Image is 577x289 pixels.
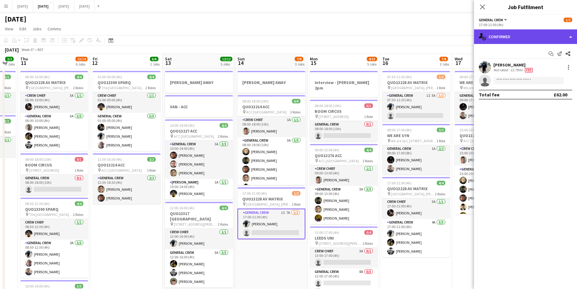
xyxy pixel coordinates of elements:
span: 13:00-17:00 (4h) [315,230,339,235]
div: 01:00-05:00 (4h)4/4QUO13300 SPARQ The [GEOGRAPHIC_DATA], [STREET_ADDRESS]2 RolesCrew Chief1/101:0... [93,71,161,151]
span: 15:00-20:00 (5h) [459,128,484,132]
div: [PERSON_NAME] AWAY [165,71,233,93]
app-job-card: 12:00-16:00 (4h)4/4QUO13317 [GEOGRAPHIC_DATA] [STREET_ADDRESS][PERSON_NAME][PERSON_NAME]2 RolesCr... [165,202,233,287]
span: 07:30-11:30 (4h) [387,75,412,79]
app-job-card: [PERSON_NAME] AWAY [237,71,305,93]
app-job-card: 10:00-14:00 (4h)4/4QUO13227 ACC ACC [GEOGRAPHIC_DATA]2 RolesGeneral Crew1A3/310:00-14:00 (4h)[PER... [165,119,233,200]
span: 2/2 [147,157,156,162]
app-card-role: General Crew3/301:00-05:00 (4h)[PERSON_NAME][PERSON_NAME][PERSON_NAME] [93,113,161,151]
span: 4/13 [367,57,377,61]
a: Comms [45,25,64,33]
app-card-role: General Crew1A2/209:00-17:00 (8h)[PERSON_NAME][PERSON_NAME] [455,92,522,122]
span: 17:00-21:00 (4h) [242,191,267,196]
span: 15 [309,59,318,66]
span: Tue [382,56,389,62]
div: 2 Jobs [5,62,15,66]
span: 17:00-21:00 (4h) [387,181,412,185]
span: 1/1 [2,75,11,79]
span: [GEOGRAPHIC_DATA], [PERSON_NAME][STREET_ADDRESS] [29,86,73,90]
app-card-role: General Crew1A3/310:00-14:00 (4h)[PERSON_NAME][PERSON_NAME][PERSON_NAME] [165,141,233,179]
span: 6/6 [292,99,300,103]
span: 4/4 [75,201,83,206]
app-card-role: General Crew3A5/508:00-18:00 (10h)[PERSON_NAME][PERSON_NAME][PERSON_NAME][PERSON_NAME][PERSON_NAME] [237,137,305,193]
div: BST [38,47,44,52]
app-card-role: Crew Chief1/108:30-12:30 (4h)[PERSON_NAME] [20,219,88,240]
span: 7/8 [295,57,303,61]
span: 2/2 [5,57,14,61]
h3: QUO13228 AV MATRIX [382,186,450,191]
app-card-role: Crew Chief1/115:00-20:00 (5h)[PERSON_NAME] [455,145,522,166]
app-card-role: Crew Chief3A0/113:00-17:00 (4h) [310,248,378,268]
span: 1 Role [2,130,11,134]
span: 4/4 [220,206,228,210]
span: ACC [GEOGRAPHIC_DATA] [463,139,504,143]
button: [DATE] [54,0,74,12]
span: 16 [381,59,389,66]
span: 1 Role [436,139,445,143]
div: VAN - ACC [165,95,233,117]
span: General Crew [479,18,503,22]
span: 2 Roles [218,222,228,227]
app-card-role: General Crew1I5A1/207:30-11:30 (4h)[PERSON_NAME] [382,92,450,122]
div: 3 Jobs [295,62,304,66]
span: 0/1 [75,157,83,162]
span: 2 Roles [145,86,156,90]
span: Jobs [32,26,41,32]
div: Crew has different fees then in role [524,68,534,72]
span: 2 Roles [290,110,300,114]
h3: QUO13227 ACC [165,128,233,134]
app-job-card: 08:00-18:00 (10h)0/1BOOM CIRCUS [STREET_ADDRESS]1 RoleGeneral Crew0/108:00-18:00 (10h) [310,100,378,142]
div: 08:30-12:30 (4h)4/4QUO13300 SPARQ The [GEOGRAPHIC_DATA], [STREET_ADDRESS]2 RolesCrew Chief1/108:3... [20,198,88,278]
app-card-role: General Crew3A3/309:00-13:00 (4h)[PERSON_NAME][PERSON_NAME][PERSON_NAME] [310,186,378,224]
div: 17:00-21:00 (4h)4/4QUO13228 AV MATRIX [GEOGRAPHIC_DATA], [PERSON_NAME][STREET_ADDRESS]2 RolesCrew... [382,177,450,257]
span: 06:00-10:00 (4h) [25,75,50,79]
h3: QUO13228 AV MATRIX [237,196,305,202]
h3: QUO13300 SPARQ [20,207,88,212]
button: General Crew [479,18,508,22]
h3: Job Fulfilment [474,3,577,11]
div: Confirmed [474,29,577,44]
div: 3 Jobs [440,62,449,66]
div: 12:30-16:30 (4h)2/2QUO13214 ACC ACC [GEOGRAPHIC_DATA]1 RoleGeneral Crew2/212:30-16:30 (4h)[PERSON... [93,153,161,204]
app-job-card: 06:00-10:00 (4h)4/4QUO13228 AV MATRIX [GEOGRAPHIC_DATA], [PERSON_NAME][STREET_ADDRESS]2 RolesCrew... [20,71,88,151]
a: View [2,25,16,33]
div: 15:00-20:00 (5h)6/6QUO13214 ACC ACC [GEOGRAPHIC_DATA]2 RolesCrew Chief1/115:00-20:00 (5h)[PERSON_... [455,124,522,214]
app-job-card: 08:00-18:00 (10h)6/6QUO13214 ACC ACC [GEOGRAPHIC_DATA]2 RolesCrew Chief1A1/108:00-18:00 (10h)[PER... [237,95,305,185]
h3: QUO13300 SPARQ [93,80,161,85]
span: Fri [93,56,98,62]
div: Total fee [479,92,499,98]
h1: [DATE] [5,15,26,24]
span: The [GEOGRAPHIC_DATA], [STREET_ADDRESS] [29,212,73,217]
h3: QUO13228 AV MATRIX [20,80,88,85]
div: 17:00-21:00 (4h)1/2QUO13228 AV MATRIX [GEOGRAPHIC_DATA], [PERSON_NAME][STREET_ADDRESS]1 RoleGener... [237,187,305,239]
app-job-card: 09:00-13:00 (4h)4/4QUO13276 ACC ACC [GEOGRAPHIC_DATA]2 RolesCrew Chief1/109:00-13:00 (4h)[PERSON_... [310,144,378,224]
app-card-role: Crew Chief1/112:00-16:00 (4h)[PERSON_NAME] [165,229,233,249]
span: 12 [92,59,98,66]
h3: QUO13214 ACC [93,162,161,168]
h3: BOOM CIRCUS [310,109,378,114]
div: 5 Jobs [221,62,232,66]
app-card-role: Crew Chief1/101:00-05:00 (4h)[PERSON_NAME] [93,92,161,113]
h3: QUO13214 ACC [455,133,522,138]
span: 11 [19,59,28,66]
app-job-card: Interview - [PERSON_NAME] 2pm [310,71,378,97]
span: 1 Role [147,168,156,173]
span: We are Syn, [STREET_ADDRESS][PERSON_NAME] [391,139,436,143]
app-card-role: General Crew2A3/308:30-12:30 (4h)[PERSON_NAME][PERSON_NAME][PERSON_NAME] [20,240,88,278]
h3: QUO13228 AV MATRIX [382,80,450,85]
span: 2 Roles [73,86,83,90]
span: 09:00-17:00 (8h) [459,75,484,79]
span: View [5,26,13,32]
h3: BOOM CIRCUS [20,162,88,168]
app-job-card: 08:00-18:00 (10h)0/1BOOM CIRCUS [STREET_ADDRESS]1 RoleGeneral Crew0/108:00-18:00 (10h) [20,153,88,195]
app-card-role: General Crew3A3/312:00-16:00 (4h)[PERSON_NAME][PERSON_NAME][PERSON_NAME] [165,249,233,287]
span: Sun [237,56,245,62]
app-card-role: Crew Chief1A1/108:00-18:00 (10h)[PERSON_NAME] [237,116,305,137]
span: [STREET_ADDRESS] [29,168,59,173]
span: 13 [164,59,172,66]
